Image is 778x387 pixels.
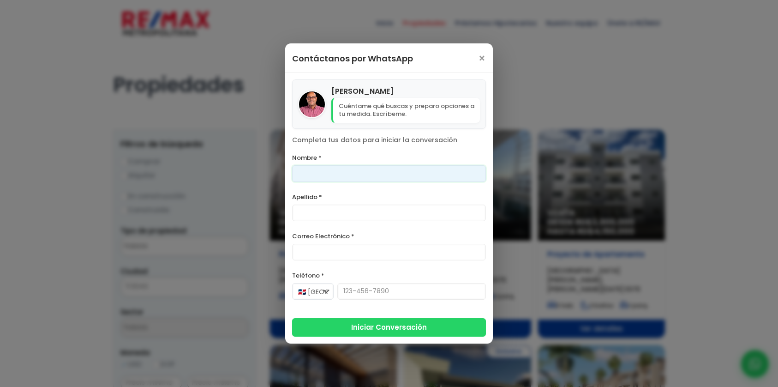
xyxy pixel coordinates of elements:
h3: Contáctanos por WhatsApp [292,50,413,67]
label: Teléfono * [292,270,486,281]
label: Nombre * [292,152,486,163]
label: Apellido * [292,191,486,203]
img: Julio Holguin [299,91,325,117]
p: Cuéntame qué buscas y preparo opciones a tu medida. Escríbeme. [331,98,480,123]
span: × [478,53,486,64]
button: Iniciar Conversación [292,318,486,337]
label: Correo Electrónico * [292,230,486,242]
input: 123-456-7890 [337,283,486,300]
p: Completa tus datos para iniciar la conversación [292,136,486,145]
h4: [PERSON_NAME] [331,85,480,97]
